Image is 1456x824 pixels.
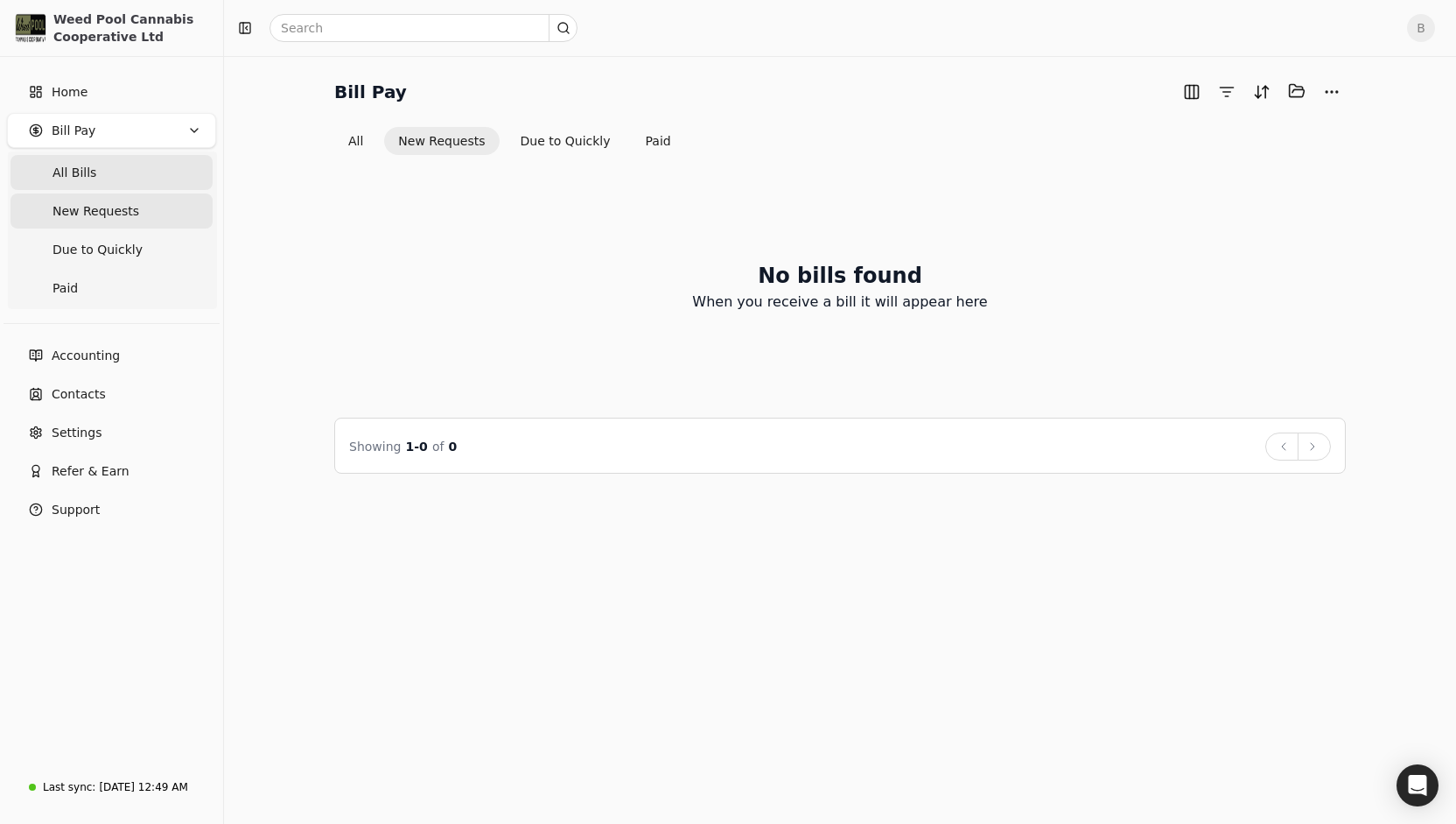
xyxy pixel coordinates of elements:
[52,462,129,481] span: Refer & Earn
[632,127,685,155] button: Paid
[52,83,87,102] span: Home
[10,194,213,229] a: New Requests
[349,440,401,454] span: Showing
[1248,78,1276,106] button: Sort
[7,415,216,450] a: Settings
[7,338,216,373] a: Accounting
[1318,78,1346,106] button: More
[10,232,213,267] a: Due to Quickly
[52,501,100,519] span: Support
[52,347,120,365] span: Accounting
[52,241,143,259] span: Due to Quickly
[1396,764,1438,806] div: Open Intercom Messenger
[52,385,106,404] span: Contacts
[384,127,499,155] button: New Requests
[7,454,216,489] button: Refer & Earn
[10,155,213,190] a: All Bills
[52,122,95,140] span: Bill Pay
[692,292,987,313] p: When you receive a bill it will appear here
[334,127,377,155] button: All
[43,779,95,795] div: Last sync:
[7,377,216,412] a: Contacts
[334,127,685,155] div: Invoice filter options
[7,74,216,109] a: Home
[449,440,458,454] span: 0
[507,127,625,155] button: Due to Quickly
[52,164,96,182] span: All Bills
[7,492,216,527] button: Support
[1283,77,1311,105] button: Batch (0)
[269,14,577,42] input: Search
[10,271,213,306] a: Paid
[7,113,216,148] button: Bill Pay
[53,11,208,46] div: Weed Pool Cannabis Cooperative Ltd
[406,440,428,454] span: 1 - 0
[432,440,444,454] span: of
[7,771,216,803] a: Last sync:[DATE] 12:49 AM
[52,202,139,221] span: New Requests
[1407,14,1435,42] button: B
[334,78,407,106] h2: Bill Pay
[99,779,187,795] div: [DATE] 12:49 AM
[758,260,922,292] h2: No bills found
[52,424,101,442] span: Settings
[52,279,78,298] span: Paid
[15,12,46,44] img: 64e970d0-04cb-4be5-87af-bbaf9055ec30.png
